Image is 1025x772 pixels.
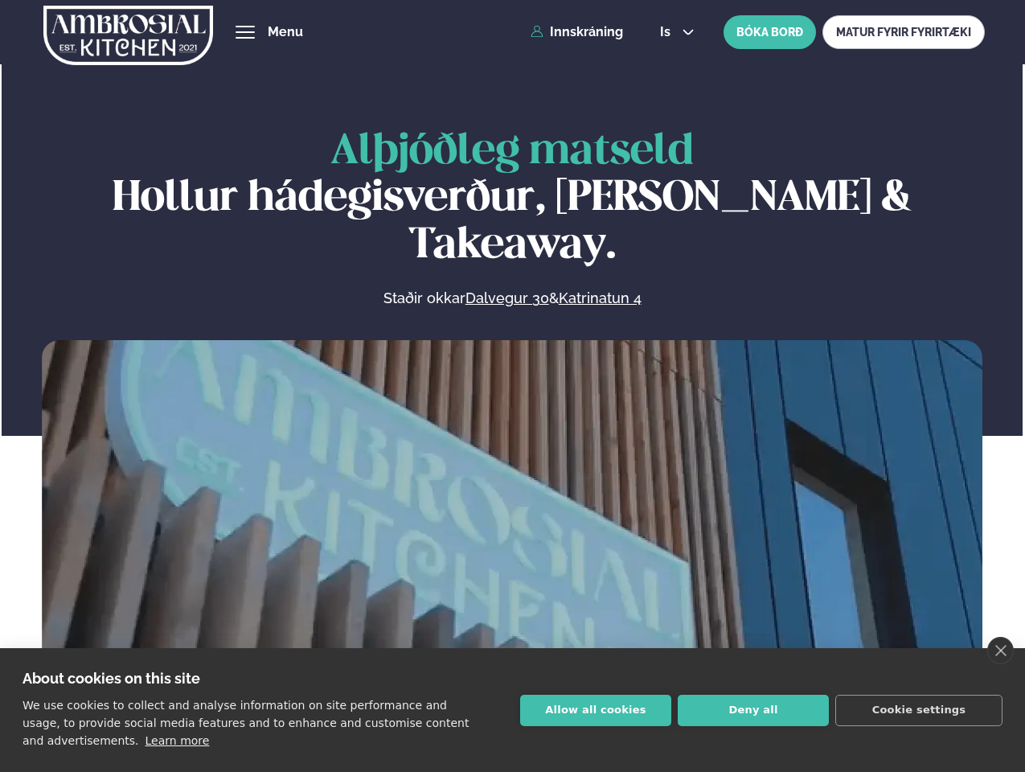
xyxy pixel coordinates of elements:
p: Staðir okkar & [208,289,816,308]
a: Dalvegur 30 [465,289,549,308]
a: close [987,637,1014,664]
p: We use cookies to collect and analyse information on site performance and usage, to provide socia... [23,699,469,747]
span: Alþjóðleg matseld [330,132,694,172]
button: Cookie settings [835,695,1002,726]
button: BÓKA BORÐ [724,15,816,49]
a: MATUR FYRIR FYRIRTÆKI [822,15,985,49]
button: Allow all cookies [520,695,671,726]
button: is [647,26,707,39]
button: hamburger [236,23,255,42]
strong: About cookies on this site [23,670,200,687]
a: Innskráning [531,25,623,39]
button: Deny all [678,695,829,726]
a: Learn more [146,734,210,747]
h1: Hollur hádegisverður, [PERSON_NAME] & Takeaway. [42,129,982,269]
img: logo [43,2,213,68]
a: Katrinatun 4 [559,289,642,308]
span: is [660,26,675,39]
